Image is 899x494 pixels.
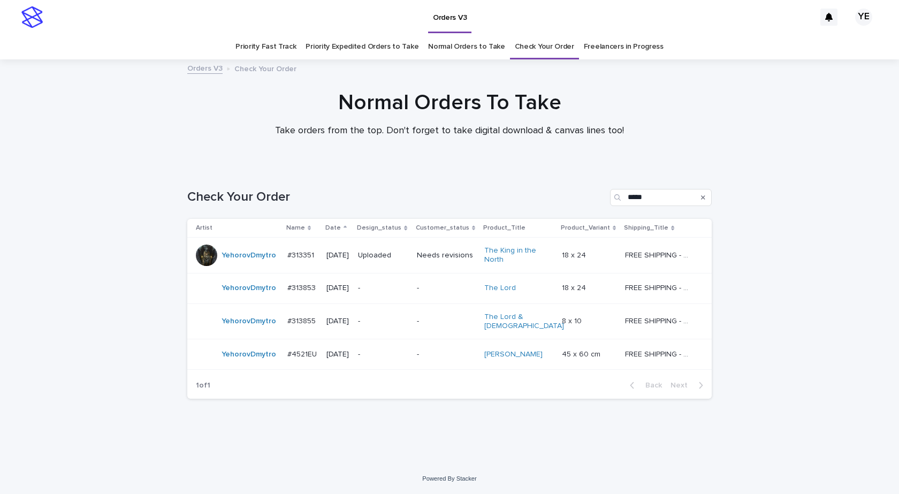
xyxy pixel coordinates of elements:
p: Date [325,222,341,234]
p: Artist [196,222,212,234]
a: Orders V3 [187,62,223,74]
p: - [358,317,408,326]
button: Next [666,381,712,390]
span: Back [639,382,662,389]
p: 18 x 24 [562,282,588,293]
p: #4521EU [287,348,319,359]
p: Shipping_Title [624,222,668,234]
a: Priority Expedited Orders to Take [306,34,418,59]
a: YehorovDmytro [222,350,276,359]
p: Name [286,222,305,234]
p: Take orders from the top. Don't forget to take digital download & canvas lines too! [235,125,664,137]
p: 1 of 1 [187,373,219,399]
a: YehorovDmytro [222,251,276,260]
p: 18 x 24 [562,249,588,260]
p: [DATE] [326,284,350,293]
a: YehorovDmytro [222,317,276,326]
a: Normal Orders to Take [428,34,505,59]
p: [DATE] [326,317,350,326]
p: 45 x 60 cm [562,348,603,359]
a: YehorovDmytro [222,284,276,293]
p: #313855 [287,315,318,326]
p: Uploaded [358,251,408,260]
p: - [417,350,476,359]
div: YE [855,9,872,26]
a: [PERSON_NAME] [484,350,543,359]
p: - [417,284,476,293]
input: Search [610,189,712,206]
a: The King in the North [484,246,551,264]
a: The Lord & [DEMOGRAPHIC_DATA] [484,313,564,331]
p: FREE SHIPPING - preview in 1-2 business days, after your approval delivery will take 5-10 b.d. [625,315,694,326]
p: [DATE] [326,350,350,359]
h1: Normal Orders To Take [187,90,712,116]
p: FREE SHIPPING - preview in 1-2 business days, after your approval delivery will take 5-10 b.d. [625,249,694,260]
p: Product_Variant [561,222,610,234]
tr: YehorovDmytro #313351#313351 [DATE]UploadedNeeds revisionsThe King in the North 18 x 2418 x 24 FR... [187,238,712,273]
p: - [417,317,476,326]
tr: YehorovDmytro #4521EU#4521EU [DATE]--[PERSON_NAME] 45 x 60 cm45 x 60 cm FREE SHIPPING - preview i... [187,339,712,370]
p: Needs revisions [417,251,476,260]
p: #313853 [287,282,318,293]
p: Product_Title [483,222,525,234]
a: The Lord [484,284,516,293]
a: Powered By Stacker [422,475,476,482]
button: Back [621,381,666,390]
p: Design_status [357,222,401,234]
tr: YehorovDmytro #313853#313853 [DATE]--The Lord 18 x 2418 x 24 FREE SHIPPING - preview in 1-2 busin... [187,273,712,303]
tr: YehorovDmytro #313855#313855 [DATE]--The Lord & [DEMOGRAPHIC_DATA] 8 x 108 x 10 FREE SHIPPING - p... [187,303,712,339]
p: - [358,284,408,293]
p: Customer_status [416,222,469,234]
a: Check Your Order [515,34,574,59]
p: FREE SHIPPING - preview in 1-2 business days, after your approval delivery will take 5-10 b.d. [625,282,694,293]
p: FREE SHIPPING - preview in 1-2 business days, after your approval delivery will take 5-10 busines... [625,348,694,359]
a: Freelancers in Progress [584,34,664,59]
a: Priority Fast Track [235,34,296,59]
p: - [358,350,408,359]
p: 8 x 10 [562,315,584,326]
p: #313351 [287,249,316,260]
img: stacker-logo-s-only.png [21,6,43,28]
p: Check Your Order [234,62,296,74]
span: Next [671,382,694,389]
p: [DATE] [326,251,350,260]
h1: Check Your Order [187,189,606,205]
